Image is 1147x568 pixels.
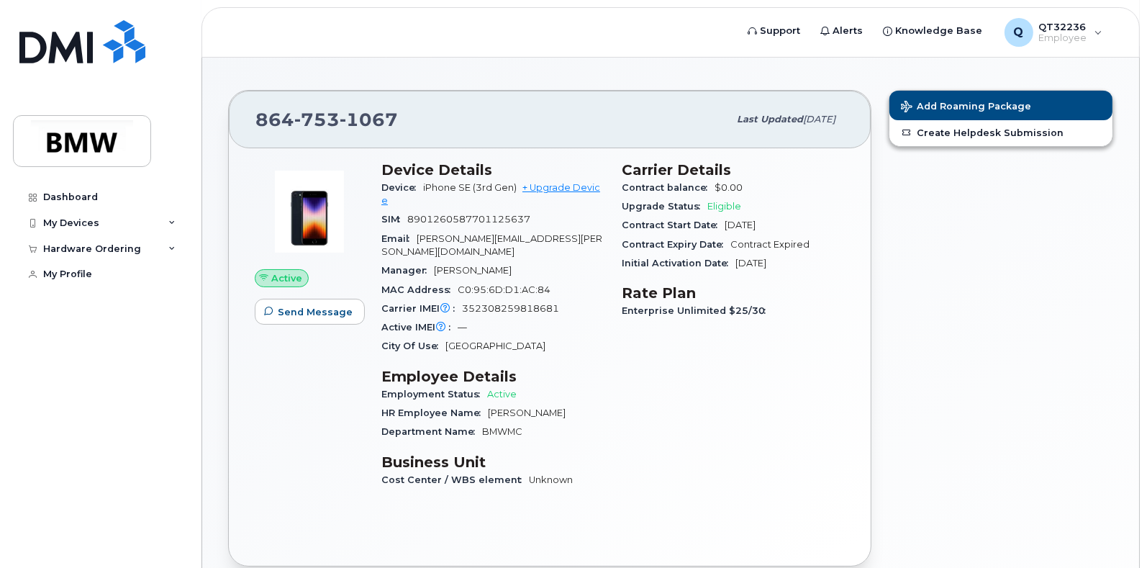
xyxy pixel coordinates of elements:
[381,368,604,385] h3: Employee Details
[381,265,434,276] span: Manager
[482,426,522,437] span: BMWMC
[294,109,340,130] span: 753
[407,214,530,225] span: 8901260587701125637
[381,426,482,437] span: Department Name
[622,161,845,179] h3: Carrier Details
[901,101,1031,114] span: Add Roaming Package
[725,220,756,230] span: [DATE]
[381,407,488,418] span: HR Employee Name
[445,341,545,351] span: [GEOGRAPHIC_DATA]
[715,182,743,193] span: $0.00
[255,109,398,130] span: 864
[730,239,810,250] span: Contract Expired
[811,17,874,45] a: Alerts
[529,474,573,485] span: Unknown
[889,120,1112,146] a: Create Helpdesk Submission
[737,114,803,125] span: Last updated
[1039,32,1087,44] span: Employee
[381,454,604,471] h3: Business Unit
[255,299,365,325] button: Send Message
[833,24,863,38] span: Alerts
[707,201,741,212] span: Eligible
[896,24,983,38] span: Knowledge Base
[1014,24,1024,41] span: Q
[761,24,801,38] span: Support
[340,109,398,130] span: 1067
[423,182,517,193] span: iPhone SE (3rd Gen)
[1039,21,1087,32] span: QT32236
[622,305,773,316] span: Enterprise Unlimited $25/30
[381,474,529,485] span: Cost Center / WBS element
[622,182,715,193] span: Contract balance
[994,18,1112,47] div: QT32236
[889,91,1112,120] button: Add Roaming Package
[874,17,993,45] a: Knowledge Base
[381,233,417,244] span: Email
[622,201,707,212] span: Upgrade Status
[622,258,735,269] span: Initial Activation Date
[381,389,487,400] span: Employment Status
[487,389,517,400] span: Active
[458,322,467,333] span: —
[266,168,353,255] img: image20231002-3703462-1angbar.jpeg
[803,114,835,125] span: [DATE]
[622,284,845,302] h3: Rate Plan
[738,17,811,45] a: Support
[381,322,458,333] span: Active IMEI
[381,214,407,225] span: SIM
[381,161,604,179] h3: Device Details
[1084,505,1136,557] iframe: Messenger Launcher
[381,182,423,193] span: Device
[462,303,559,314] span: 352308259818681
[458,284,550,295] span: C0:95:6D:D1:AC:84
[622,220,725,230] span: Contract Start Date
[381,284,458,295] span: MAC Address
[381,233,602,257] span: [PERSON_NAME][EMAIL_ADDRESS][PERSON_NAME][DOMAIN_NAME]
[278,305,353,319] span: Send Message
[488,407,566,418] span: [PERSON_NAME]
[622,239,730,250] span: Contract Expiry Date
[381,341,445,351] span: City Of Use
[434,265,512,276] span: [PERSON_NAME]
[381,303,462,314] span: Carrier IMEI
[271,271,302,285] span: Active
[735,258,766,269] span: [DATE]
